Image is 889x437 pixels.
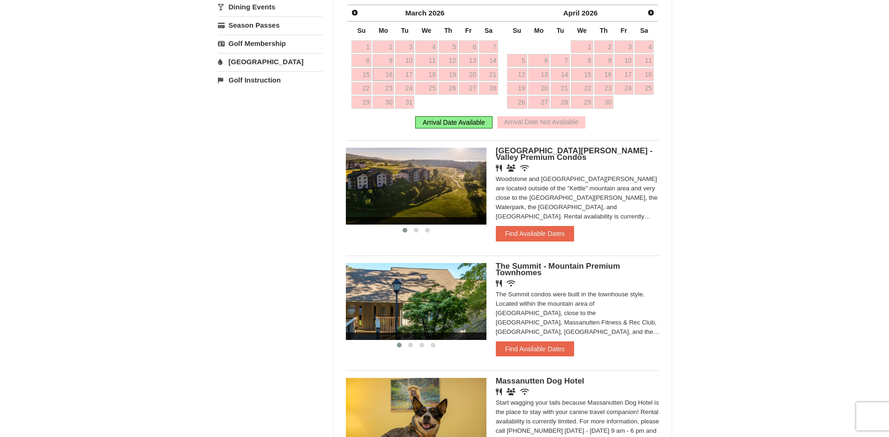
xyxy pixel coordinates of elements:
[614,54,634,67] a: 10
[520,388,529,395] i: Wireless Internet (free)
[571,54,593,67] a: 8
[507,82,527,95] a: 19
[594,68,613,81] a: 16
[496,377,584,385] span: Massanutten Dog Hotel
[528,96,550,109] a: 27
[507,280,515,287] i: Wireless Internet (free)
[415,68,438,81] a: 18
[395,54,414,67] a: 10
[520,165,529,172] i: Wireless Internet (free)
[415,116,493,128] div: Arrival Date Available
[439,54,458,67] a: 12
[620,27,627,34] span: Friday
[351,82,372,95] a: 22
[507,388,515,395] i: Banquet Facilities
[594,96,613,109] a: 30
[373,68,395,81] a: 16
[497,116,585,128] div: Arrival Date Not Available
[496,280,502,287] i: Restaurant
[551,68,570,81] a: 14
[351,40,372,53] a: 1
[218,16,322,34] a: Season Passes
[600,27,608,34] span: Thursday
[439,68,458,81] a: 19
[415,40,438,53] a: 4
[644,6,657,19] a: Next
[528,68,550,81] a: 13
[635,68,654,81] a: 18
[415,54,438,67] a: 11
[614,82,634,95] a: 24
[551,96,570,109] a: 28
[551,82,570,95] a: 21
[439,40,458,53] a: 5
[479,68,498,81] a: 21
[428,9,444,17] span: 2026
[496,226,574,241] button: Find Available Dates
[351,96,372,109] a: 29
[551,54,570,67] a: 7
[351,68,372,81] a: 15
[571,40,593,53] a: 1
[405,9,426,17] span: March
[379,27,388,34] span: Monday
[351,9,359,16] span: Prev
[582,9,598,17] span: 2026
[373,96,395,109] a: 30
[507,68,527,81] a: 12
[479,40,498,53] a: 7
[614,68,634,81] a: 17
[594,40,613,53] a: 2
[496,165,502,172] i: Restaurant
[496,262,620,277] span: The Summit - Mountain Premium Townhomes
[485,27,493,34] span: Saturday
[373,82,395,95] a: 23
[395,68,414,81] a: 17
[373,40,395,53] a: 2
[635,82,654,95] a: 25
[640,27,648,34] span: Saturday
[373,54,395,67] a: 9
[635,54,654,67] a: 11
[479,54,498,67] a: 14
[395,40,414,53] a: 3
[422,27,432,34] span: Wednesday
[439,82,458,95] a: 26
[635,40,654,53] a: 4
[528,54,550,67] a: 6
[459,68,478,81] a: 20
[348,6,361,19] a: Prev
[577,27,587,34] span: Wednesday
[571,68,593,81] a: 15
[496,290,660,337] div: The Summit condos were built in the townhouse style. Located within the mountain area of [GEOGRAP...
[496,174,660,221] div: Woodstone and [GEOGRAPHIC_DATA][PERSON_NAME] are located outside of the "Kettle" mountain area an...
[444,27,452,34] span: Thursday
[507,96,527,109] a: 26
[459,40,478,53] a: 6
[465,27,472,34] span: Friday
[528,82,550,95] a: 20
[459,54,478,67] a: 13
[496,146,653,162] span: [GEOGRAPHIC_DATA][PERSON_NAME] - Valley Premium Condos
[218,35,322,52] a: Golf Membership
[496,388,502,395] i: Restaurant
[496,341,574,356] button: Find Available Dates
[563,9,580,17] span: April
[401,27,409,34] span: Tuesday
[594,54,613,67] a: 9
[571,82,593,95] a: 22
[507,54,527,67] a: 5
[594,82,613,95] a: 23
[571,96,593,109] a: 29
[218,53,322,70] a: [GEOGRAPHIC_DATA]
[395,96,414,109] a: 31
[479,82,498,95] a: 28
[507,165,515,172] i: Banquet Facilities
[647,9,655,16] span: Next
[557,27,564,34] span: Tuesday
[218,71,322,89] a: Golf Instruction
[415,82,438,95] a: 25
[534,27,544,34] span: Monday
[513,27,521,34] span: Sunday
[395,82,414,95] a: 24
